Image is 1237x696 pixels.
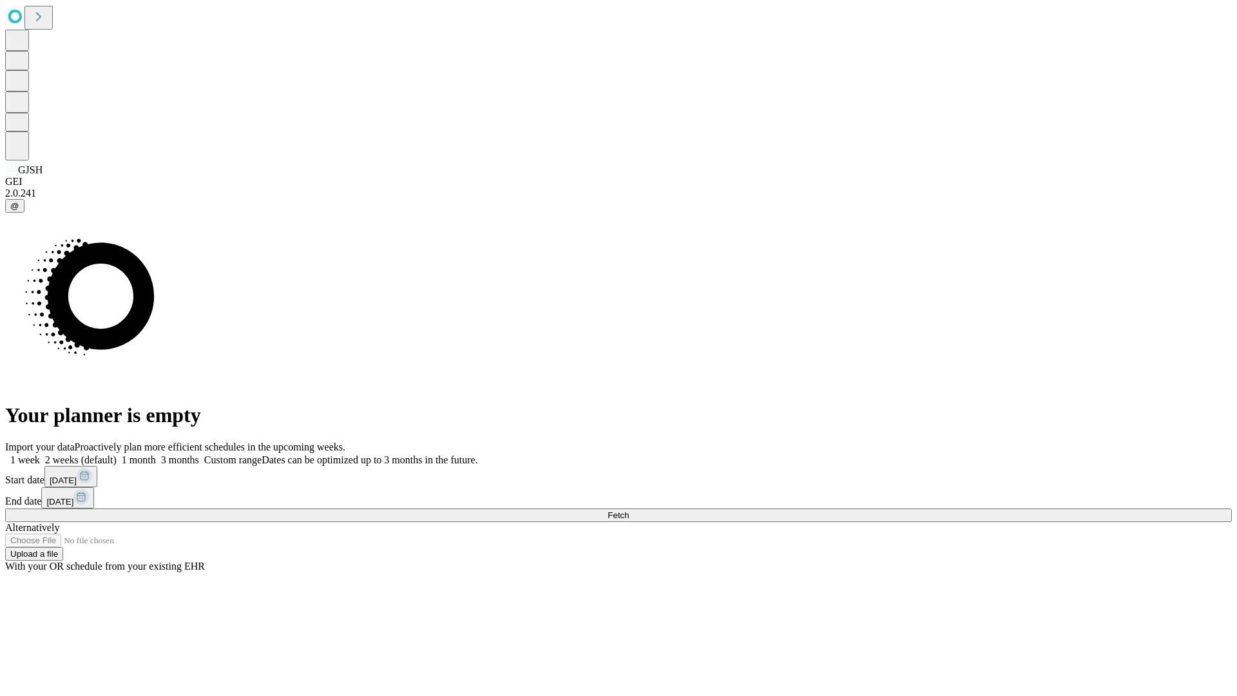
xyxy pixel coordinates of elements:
span: Custom range [204,454,262,465]
span: [DATE] [46,497,73,507]
button: [DATE] [44,466,97,487]
button: @ [5,199,24,213]
div: Start date [5,466,1232,487]
span: 1 month [122,454,156,465]
span: Dates can be optimized up to 3 months in the future. [262,454,477,465]
span: With your OR schedule from your existing EHR [5,561,205,572]
button: [DATE] [41,487,94,508]
div: 2.0.241 [5,188,1232,199]
span: Alternatively [5,522,59,533]
div: GEI [5,176,1232,188]
span: 3 months [161,454,199,465]
span: Import your data [5,441,75,452]
span: 1 week [10,454,40,465]
div: End date [5,487,1232,508]
button: Fetch [5,508,1232,522]
span: [DATE] [50,476,77,485]
span: Proactively plan more efficient schedules in the upcoming weeks. [75,441,345,452]
span: 2 weeks (default) [45,454,117,465]
button: Upload a file [5,547,63,561]
span: Fetch [608,510,629,520]
span: @ [10,201,19,211]
h1: Your planner is empty [5,403,1232,427]
span: GJSH [18,164,43,175]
